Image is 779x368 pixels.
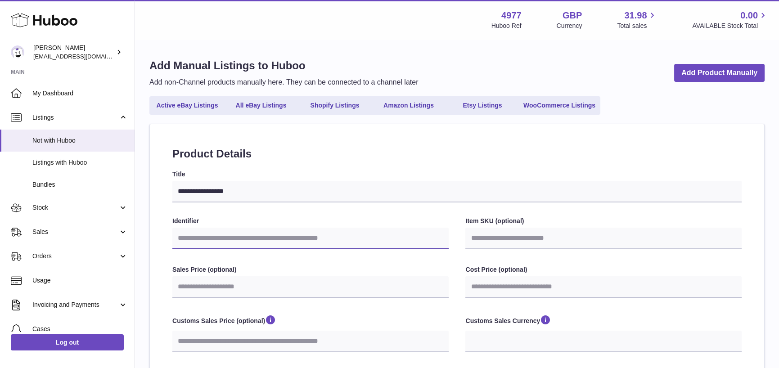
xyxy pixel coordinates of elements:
span: Sales [32,228,118,236]
span: AVAILABLE Stock Total [692,22,768,30]
span: Stock [32,203,118,212]
label: Customs Sales Currency [465,314,742,328]
span: 31.98 [624,9,647,22]
span: [EMAIL_ADDRESS][DOMAIN_NAME] [33,53,132,60]
label: Sales Price (optional) [172,265,449,274]
label: Item SKU (optional) [465,217,742,225]
span: Listings with Huboo [32,158,128,167]
img: internalAdmin-4977@internal.huboo.com [11,45,24,59]
label: Title [172,170,742,179]
p: Add non-Channel products manually here. They can be connected to a channel later [149,77,418,87]
a: Shopify Listings [299,98,371,113]
a: 0.00 AVAILABLE Stock Total [692,9,768,30]
h1: Add Manual Listings to Huboo [149,58,418,73]
span: Cases [32,325,128,333]
a: Active eBay Listings [151,98,223,113]
span: My Dashboard [32,89,128,98]
a: WooCommerce Listings [520,98,599,113]
label: Identifier [172,217,449,225]
div: Huboo Ref [491,22,522,30]
strong: 4977 [501,9,522,22]
span: Invoicing and Payments [32,301,118,309]
a: All eBay Listings [225,98,297,113]
a: Amazon Listings [373,98,445,113]
strong: GBP [563,9,582,22]
div: Currency [557,22,582,30]
a: Add Product Manually [674,64,765,82]
a: Etsy Listings [446,98,518,113]
div: [PERSON_NAME] [33,44,114,61]
span: Bundles [32,180,128,189]
span: Usage [32,276,128,285]
span: Not with Huboo [32,136,128,145]
span: 0.00 [740,9,758,22]
span: Total sales [617,22,657,30]
h2: Product Details [172,147,742,161]
a: Log out [11,334,124,350]
span: Orders [32,252,118,260]
label: Cost Price (optional) [465,265,742,274]
label: Customs Sales Price (optional) [172,314,449,328]
a: 31.98 Total sales [617,9,657,30]
span: Listings [32,113,118,122]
